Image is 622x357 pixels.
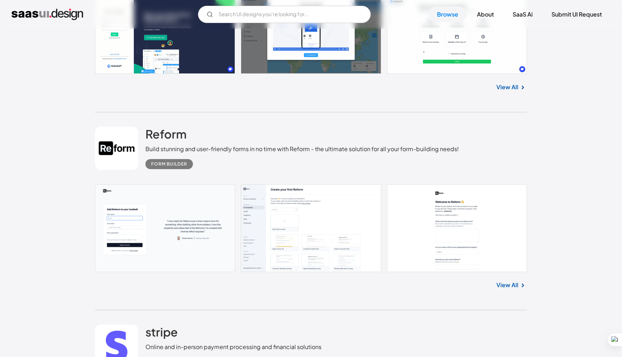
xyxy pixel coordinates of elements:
a: Reform [145,127,186,145]
a: stripe [145,325,178,343]
h2: Reform [145,127,186,141]
a: View All [496,83,518,91]
a: About [468,6,502,22]
a: Browse [428,6,467,22]
a: home [12,9,83,20]
div: Form Builder [151,160,187,168]
div: Online and in-person payment processing and financial solutions [145,343,321,351]
div: Build stunning and user-friendly forms in no time with Reform - the ultimate solution for all you... [145,145,459,153]
form: Email Form [198,6,371,23]
input: Search UI designs you're looking for... [198,6,371,23]
h2: stripe [145,325,178,339]
a: Submit UI Request [543,6,610,22]
a: SaaS Ai [504,6,541,22]
a: View All [496,281,518,289]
